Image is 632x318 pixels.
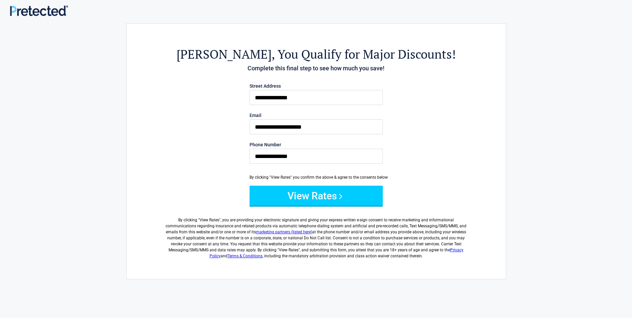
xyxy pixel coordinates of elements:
[256,230,312,234] a: marketing partners (listed here)
[10,5,68,16] img: Main Logo
[200,218,219,222] span: View Rates
[163,46,469,62] h2: , You Qualify for Major Discounts!
[250,84,383,88] label: Street Address
[250,174,383,180] div: By clicking "View Rates" you confirm the above & agree to the consents below
[163,212,469,259] label: By clicking " ", you are providing your electronic signature and giving your express written e-si...
[250,142,383,147] label: Phone Number
[228,254,263,258] a: Terms & Conditions
[163,64,469,73] h4: Complete this final step to see how much you save!
[250,113,383,118] label: Email
[177,46,272,62] span: [PERSON_NAME]
[250,186,383,206] button: View Rates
